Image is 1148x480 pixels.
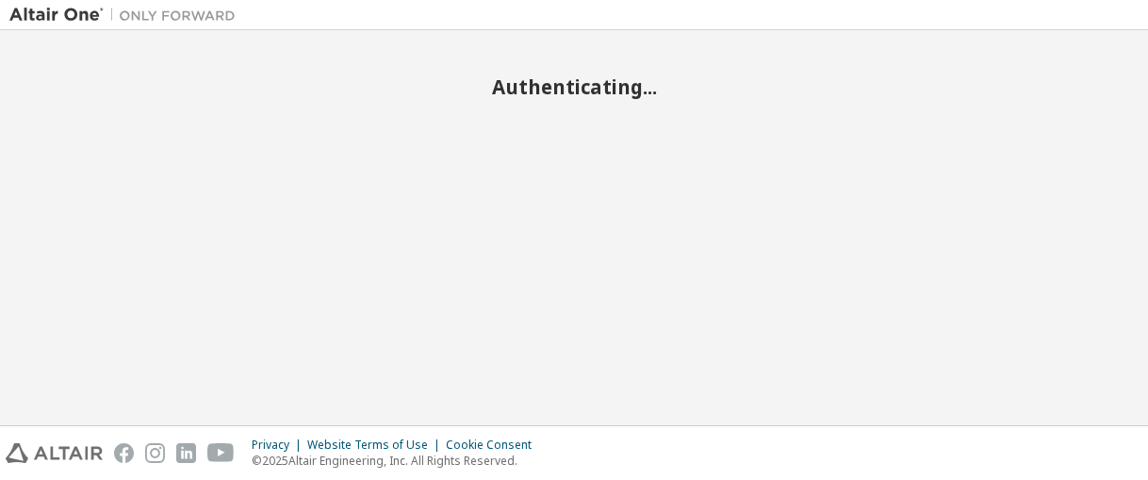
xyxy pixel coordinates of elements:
img: Altair One [9,6,245,25]
div: Privacy [252,438,307,453]
img: altair_logo.svg [6,443,103,463]
p: © 2025 Altair Engineering, Inc. All Rights Reserved. [252,453,543,469]
img: linkedin.svg [176,443,196,463]
div: Website Terms of Use [307,438,446,453]
img: facebook.svg [114,443,134,463]
h2: Authenticating... [9,74,1139,99]
div: Cookie Consent [446,438,543,453]
img: instagram.svg [145,443,165,463]
img: youtube.svg [207,443,235,463]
